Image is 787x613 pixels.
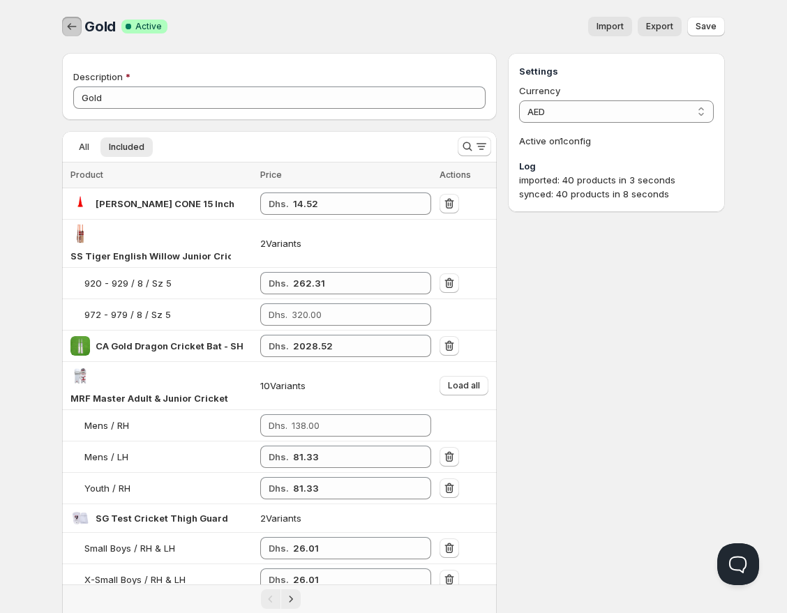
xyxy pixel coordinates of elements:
strong: Dhs. [269,198,289,209]
div: 920 - 929 / 8 / Sz 5 [84,276,172,290]
span: MRF Master Adult & Junior Cricket Batting Leg Guard [70,393,313,404]
div: imported: 40 products in 3 seconds synced: 40 products in 8 seconds [519,173,714,201]
span: Save [696,21,717,32]
span: Youth / RH [84,483,130,494]
span: Dhs. [269,420,287,431]
td: 10 Variants [256,362,435,410]
span: CA Gold Dragon Cricket Bat - SH [96,340,243,351]
span: Description [73,71,123,82]
input: 2380.00 [293,335,410,357]
div: Youth / RH [84,481,130,495]
span: Active [135,21,162,32]
span: Gold [84,18,116,35]
input: 15.00 [293,192,410,215]
span: SG Test Cricket Thigh Guard [96,513,228,524]
div: MRF Master Adult & Junior Cricket Batting Leg Guard [70,391,231,405]
div: 972 - 979 / 8 / Sz 5 [84,308,171,321]
span: [PERSON_NAME] CONE 15 Inch [96,198,234,209]
button: Save [687,17,725,36]
button: Next [281,589,301,609]
span: Small Boys / RH & LH [84,543,175,554]
input: 138.00 [292,414,410,437]
input: 99.00 [293,477,410,499]
h3: Settings [519,64,714,78]
button: Load all [440,376,488,395]
strong: Dhs. [269,451,289,462]
span: Mens / RH [84,420,129,431]
strong: Dhs. [269,340,289,351]
span: Load all [448,380,480,391]
strong: Dhs. [269,543,289,554]
span: Dhs. [269,309,287,320]
span: Price [260,169,282,180]
span: All [79,142,89,153]
span: SS Tiger English Willow Junior Cricket Bat - Size 5 (five) [70,250,328,262]
span: X-Small Boys / RH & LH [84,574,186,585]
div: Mens / RH [84,418,129,432]
div: CA Gold Dragon Cricket Bat - SH [96,339,243,353]
input: 320.00 [292,303,410,326]
iframe: Help Scout Beacon - Open [717,543,759,585]
span: Mens / LH [84,451,128,462]
input: 138.00 [293,446,410,468]
div: SS Tiger English Willow Junior Cricket Bat - Size 5 (five) [70,249,231,263]
span: 972 - 979 / 8 / Sz 5 [84,309,171,320]
div: SG Test Cricket Thigh Guard [96,511,228,525]
input: Private internal description [73,86,486,109]
input: 320.00 [293,272,410,294]
nav: Pagination [62,584,497,613]
button: Import [588,17,632,36]
span: Import [597,21,624,32]
td: 2 Variants [256,504,435,533]
strong: Dhs. [269,574,289,585]
div: Small Boys / RH & LH [84,541,175,555]
div: X-Small Boys / RH & LH [84,573,186,586]
a: Export [638,17,682,36]
input: 40.00 [293,568,410,591]
span: Included [109,142,144,153]
strong: Dhs. [269,278,289,289]
div: Mens / LH [84,450,128,464]
td: 2 Variants [256,220,435,268]
strong: Dhs. [269,483,289,494]
span: Actions [440,169,471,180]
span: Export [646,21,673,32]
div: SS FIELDING CONE 15 Inch [96,197,234,211]
input: 40.00 [293,537,410,559]
button: Search and filter results [458,137,491,156]
span: 920 - 929 / 8 / Sz 5 [84,278,172,289]
h3: Log [519,159,714,173]
p: Active on 1 config [519,134,714,148]
span: Product [70,169,103,180]
span: Currency [519,85,560,96]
